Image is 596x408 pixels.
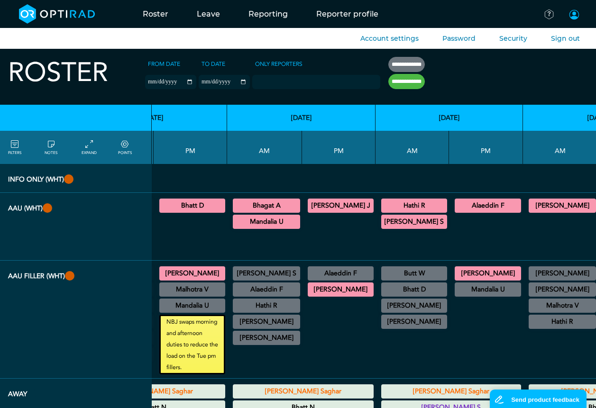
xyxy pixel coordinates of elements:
div: CT Trauma & Urgent/MRI Trauma & Urgent 08:30 - 13:30 [381,215,447,229]
div: General CT 11:00 - 12:00 [529,315,596,329]
summary: [PERSON_NAME] [530,284,595,295]
th: PM [449,131,523,164]
div: General CT/General MRI/General XR 09:30 - 11:30 [529,299,596,313]
a: Security [499,34,527,43]
input: null [253,76,301,85]
div: General US 13:00 - 16:30 [308,266,374,281]
a: show/hide notes [45,139,57,156]
summary: Malhotra V [161,284,224,295]
th: AM [227,131,302,164]
div: CT Trauma & Urgent/MRI Trauma & Urgent 13:30 - 18:30 [308,282,374,297]
div: CT Trauma & Urgent/MRI Trauma & Urgent 13:30 - 18:30 [159,199,225,213]
div: CT Trauma & Urgent/MRI Trauma & Urgent 08:30 - 13:30 [233,215,300,229]
summary: [PERSON_NAME] [309,284,372,295]
label: To date [199,57,228,71]
summary: [PERSON_NAME] [530,268,595,279]
div: US General Paediatric 09:30 - 13:00 [233,299,300,313]
div: CT Trauma & Urgent/MRI Trauma & Urgent 13:30 - 18:30 [455,282,521,297]
th: PM [154,131,227,164]
th: [DATE] [376,105,523,131]
div: FLU General Paediatric 14:00 - 15:00 [159,299,225,313]
summary: [PERSON_NAME] S [383,216,446,227]
small: NBJ swaps morning and afternoon duties to reduce the load on the Tue pm fillers. [161,316,224,373]
summary: [PERSON_NAME] [234,332,299,344]
div: Breast 08:00 - 11:00 [233,266,300,281]
summary: Bhagat A [234,200,299,211]
summary: [PERSON_NAME] [161,268,224,279]
th: [DATE] [79,105,227,131]
div: CT Trauma & Urgent/MRI Trauma & Urgent 08:30 - 13:30 [529,199,596,213]
summary: Alaeddin F [456,200,520,211]
a: collapse/expand entries [82,139,97,156]
summary: [PERSON_NAME] Saghar [86,386,224,397]
button: Sign out [551,34,580,44]
label: Only Reporters [252,57,305,71]
summary: [PERSON_NAME] [383,316,446,327]
summary: Mandalia U [234,216,299,227]
a: Password [442,34,476,43]
summary: Malhotra V [530,300,595,311]
summary: [PERSON_NAME] Saghar [234,386,372,397]
summary: Butt W [383,268,446,279]
summary: Alaeddin F [309,268,372,279]
summary: [PERSON_NAME] S [234,268,299,279]
div: CT Trauma & Urgent/MRI Trauma & Urgent 13:30 - 18:30 [455,266,521,281]
div: General CT/General MRI/General XR 10:00 - 12:30 [233,315,300,329]
a: collapse/expand expected points [118,139,132,156]
div: CT Trauma & Urgent/MRI Trauma & Urgent 08:30 - 13:30 [529,282,596,297]
div: CT Trauma & Urgent/MRI Trauma & Urgent 09:30 - 13:00 [233,282,300,297]
div: CT Trauma & Urgent/MRI Trauma & Urgent 08:30 - 13:30 [233,199,300,213]
div: Off Site 08:30 - 13:30 [381,299,447,313]
div: Annual Leave 00:00 - 23:59 [84,384,225,399]
summary: [PERSON_NAME] [456,268,520,279]
summary: Hathi R [383,200,446,211]
summary: Hathi R [234,300,299,311]
th: [DATE] [227,105,376,131]
div: CT Trauma & Urgent/MRI Trauma & Urgent 13:30 - 18:30 [455,199,521,213]
div: No specified Site 08:00 - 12:30 [529,266,596,281]
th: AM [376,131,449,164]
summary: [PERSON_NAME] [383,300,446,311]
div: CT Trauma & Urgent/MRI Trauma & Urgent 08:30 - 13:30 [381,282,447,297]
summary: [PERSON_NAME] Saghar [383,386,520,397]
div: General US 09:00 - 12:00 [381,315,447,329]
label: From date [145,57,183,71]
summary: Bhatt D [161,200,224,211]
div: Annual Leave 00:00 - 23:59 [233,384,374,399]
div: CT Trauma & Urgent/MRI Trauma & Urgent 13:30 - 18:30 [159,282,225,297]
a: FILTERS [8,139,21,156]
summary: [PERSON_NAME] J [309,200,372,211]
summary: Alaeddin F [234,284,299,295]
img: brand-opti-rad-logos-blue-and-white-d2f68631ba2948856bd03f2d395fb146ddc8fb01b4b6e9315ea85fa773367... [19,4,95,24]
div: CT Trauma & Urgent/MRI Trauma & Urgent 13:30 - 18:30 [159,266,225,281]
div: CT Trauma & Urgent/MRI Trauma & Urgent 13:30 - 18:30 [308,199,374,213]
summary: Bhatt D [383,284,446,295]
div: Annual Leave 00:00 - 23:59 [381,384,521,399]
summary: Mandalia U [161,300,224,311]
summary: [PERSON_NAME] [530,200,595,211]
h2: Roster [8,57,108,89]
summary: Hathi R [530,316,595,327]
div: General CT/General MRI/General XR 08:00 - 13:00 [381,266,447,281]
summary: [PERSON_NAME] [234,316,299,327]
a: Account settings [360,34,419,43]
th: PM [302,131,376,164]
div: ImE Lead till 1/4/2026 11:30 - 15:30 [233,331,300,345]
div: CT Trauma & Urgent/MRI Trauma & Urgent 08:30 - 13:30 [381,199,447,213]
summary: Mandalia U [456,284,520,295]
